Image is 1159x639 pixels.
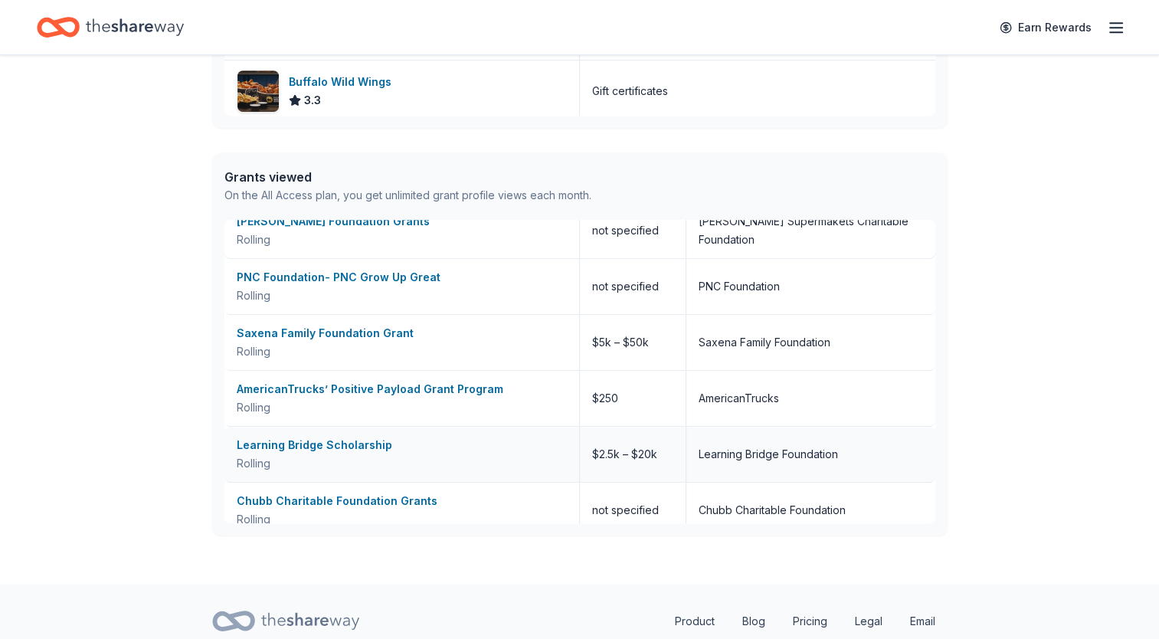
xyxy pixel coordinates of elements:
[592,82,668,100] div: Gift certificates
[580,203,686,258] div: not specified
[224,186,591,205] div: On the All Access plan, you get unlimited grant profile views each month.
[843,606,895,637] a: Legal
[237,70,279,112] img: Image for Buffalo Wild Wings
[699,445,838,464] div: Learning Bridge Foundation
[237,398,567,417] div: Rolling
[289,73,398,91] div: Buffalo Wild Wings
[304,91,321,110] span: 3.3
[898,606,948,637] a: Email
[224,168,591,186] div: Grants viewed
[663,606,948,637] nav: quick links
[237,510,567,529] div: Rolling
[237,492,567,510] div: Chubb Charitable Foundation Grants
[237,231,567,249] div: Rolling
[580,259,686,314] div: not specified
[990,14,1101,41] a: Earn Rewards
[699,212,923,249] div: [PERSON_NAME] Supermakets Charitable Foundation
[781,606,840,637] a: Pricing
[699,389,779,408] div: AmericanTrucks
[237,454,567,473] div: Rolling
[237,342,567,361] div: Rolling
[580,483,686,538] div: not specified
[699,333,830,352] div: Saxena Family Foundation
[699,501,846,519] div: Chubb Charitable Foundation
[699,277,780,296] div: PNC Foundation
[580,427,686,482] div: $2.5k – $20k
[663,606,727,637] a: Product
[37,9,184,45] a: Home
[730,606,778,637] a: Blog
[580,371,686,426] div: $250
[237,287,567,305] div: Rolling
[237,324,567,342] div: Saxena Family Foundation Grant
[237,212,567,231] div: [PERSON_NAME] Foundation Grants
[580,315,686,370] div: $5k – $50k
[237,268,567,287] div: PNC Foundation- PNC Grow Up Great
[237,436,567,454] div: Learning Bridge Scholarship
[237,380,567,398] div: AmericanTrucks’ Positive Payload Grant Program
